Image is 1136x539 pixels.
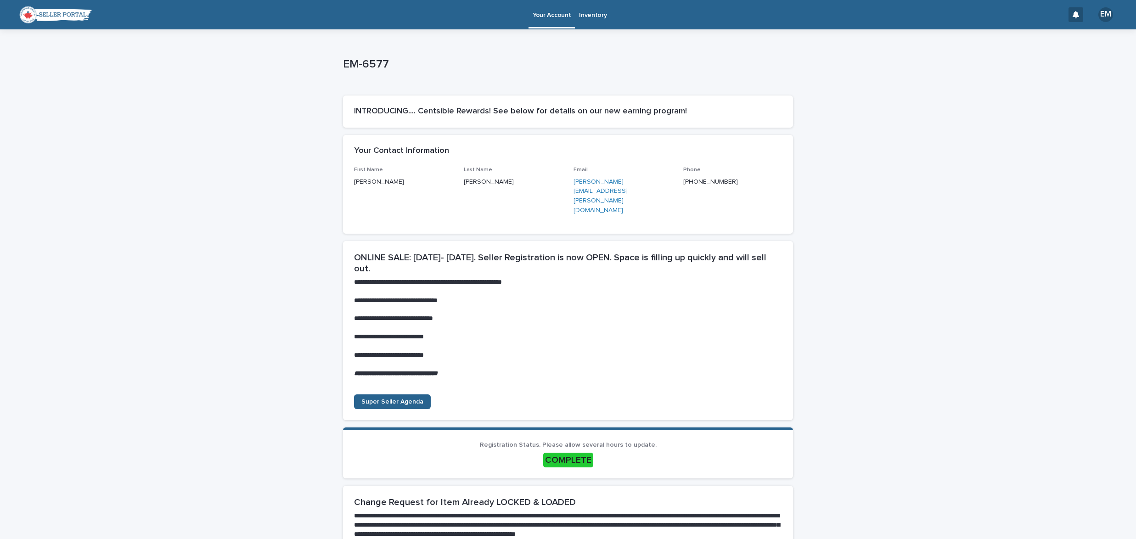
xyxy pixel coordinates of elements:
span: First Name [354,167,383,173]
a: [PERSON_NAME][EMAIL_ADDRESS][PERSON_NAME][DOMAIN_NAME] [574,179,628,213]
span: Email [574,167,588,173]
p: [PERSON_NAME] [464,177,562,187]
img: Wxgr8e0QTxOLugcwBcqd [18,6,92,24]
p: [PERSON_NAME] [354,177,453,187]
div: COMPLETE [543,453,593,467]
a: [PHONE_NUMBER] [683,179,738,185]
p: EM-6577 [343,58,789,71]
span: Registration Status. Please allow several hours to update. [480,442,657,448]
h2: Change Request for Item Already LOCKED & LOADED [354,497,782,508]
span: Phone [683,167,701,173]
a: Super Seller Agenda [354,394,431,409]
span: Super Seller Agenda [361,399,423,405]
h2: INTRODUCING.... Centsible Rewards! See below for details on our new earning program! [354,107,782,117]
h2: ONLINE SALE: [DATE]- [DATE]. Seller Registration is now OPEN. Space is filling up quickly and wil... [354,252,782,274]
span: Last Name [464,167,492,173]
div: EM [1098,7,1113,22]
h2: Your Contact Information [354,146,449,156]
